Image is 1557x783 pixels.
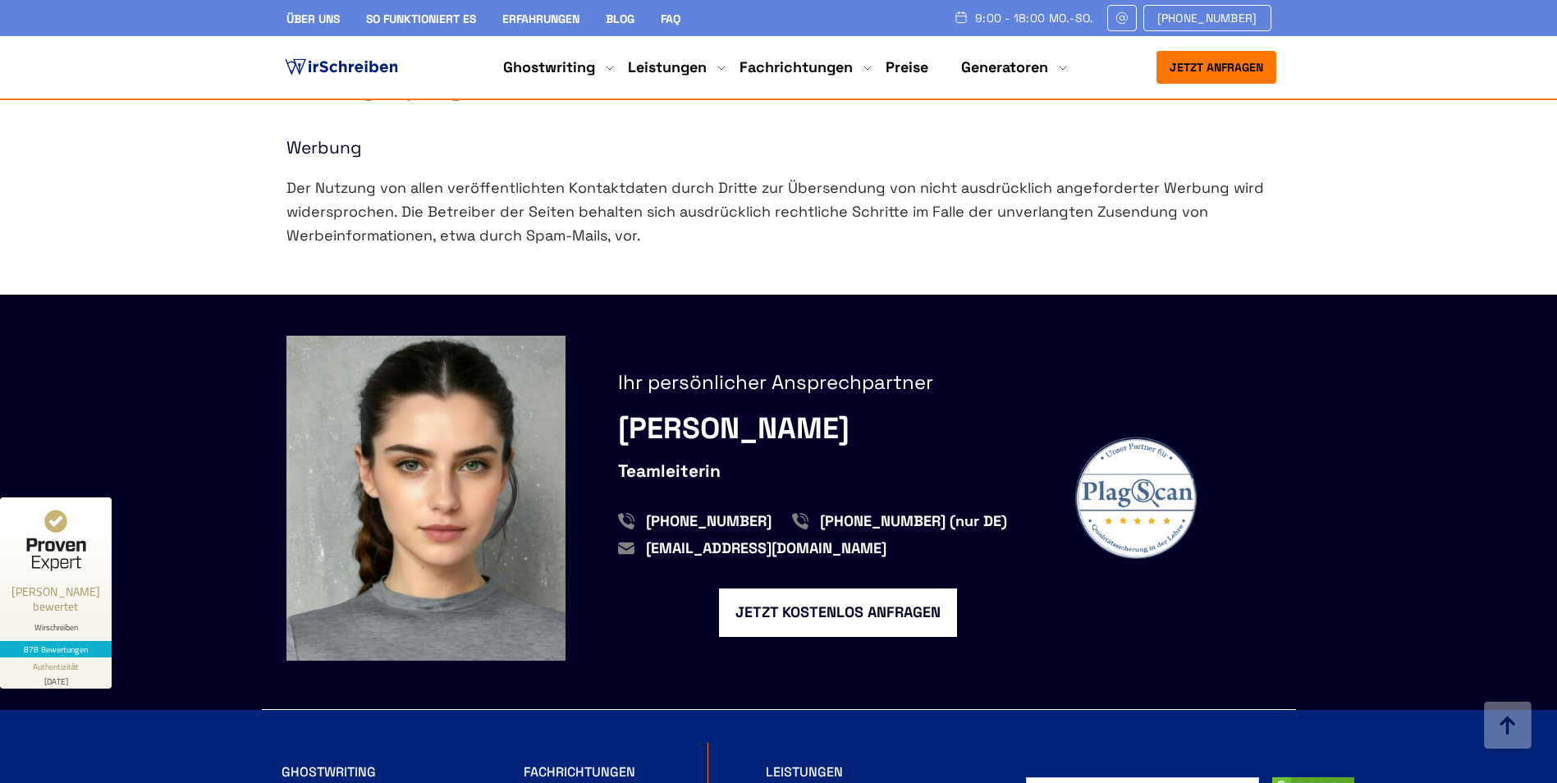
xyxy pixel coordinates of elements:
[286,336,566,661] img: Clara Mayer
[646,537,886,561] span: [EMAIL_ADDRESS][DOMAIN_NAME]
[975,11,1094,25] span: 9:00 - 18:00 Mo.-So.
[1156,51,1276,84] button: Jetzt anfragen
[618,457,1058,485] div: Teamleiterin
[606,11,634,26] a: Blog
[792,513,808,529] img: phone
[954,11,969,24] img: Schedule
[286,176,1271,247] p: Der Nutzung von allen veröffentlichten Kontaktdaten durch Dritte zur Übersendung von nicht ausdrü...
[1483,702,1532,751] img: button top
[792,510,1007,533] a: [PHONE_NUMBER] (nur DE)
[1143,5,1271,31] a: [PHONE_NUMBER]
[628,57,707,77] a: Leistungen
[503,57,595,77] a: Ghostwriting
[286,11,340,26] a: Über uns
[618,510,772,533] a: [PHONE_NUMBER]
[618,367,1058,398] div: Ihr persönlicher Ansprechpartner
[282,762,509,782] div: GHOSTWRITING
[33,661,80,673] div: Authentizität
[1157,11,1257,25] span: [PHONE_NUMBER]
[286,139,1271,156] h3: Werbung
[618,540,634,556] img: email
[740,57,853,77] a: Fachrichtungen
[282,55,401,80] img: logo ghostwriter-österreich
[820,510,1007,533] span: [PHONE_NUMBER] (nur DE)
[366,11,476,26] a: So funktioniert es
[502,11,579,26] a: Erfahrungen
[618,405,1058,453] div: [PERSON_NAME]
[646,510,772,533] span: [PHONE_NUMBER]
[7,622,105,633] div: Wirschreiben
[1074,437,1198,560] img: plagScan
[661,11,680,26] a: FAQ
[1115,11,1129,25] img: Email
[719,588,957,637] div: JETZT KOSTENLOS ANFRAGEN
[7,673,105,685] div: [DATE]
[886,57,928,76] a: Preise
[961,57,1048,77] a: Generatoren
[618,537,886,561] a: [EMAIL_ADDRESS][DOMAIN_NAME]
[524,762,751,782] div: FACHRICHTUNGEN
[766,762,993,782] div: LEISTUNGEN
[618,513,634,529] img: phone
